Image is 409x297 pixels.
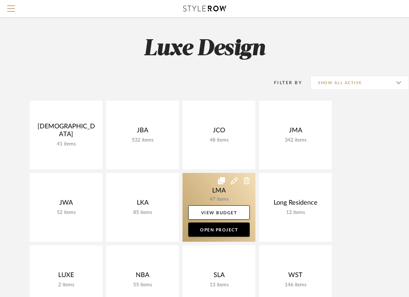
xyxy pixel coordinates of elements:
[188,127,250,137] div: JCO
[188,137,250,143] div: 48 items
[35,199,97,210] div: JWA
[265,127,326,137] div: JMA
[112,199,173,210] div: LKA
[265,79,302,86] div: Filter By
[112,137,173,143] div: 532 items
[112,210,173,216] div: 85 items
[265,137,326,143] div: 342 items
[188,222,250,237] a: Open Project
[35,282,97,288] div: 2 items
[112,127,173,137] div: JBA
[112,282,173,288] div: 55 items
[188,271,250,282] div: SLA
[35,123,97,141] div: [DEMOGRAPHIC_DATA]
[188,282,250,288] div: 13 items
[265,210,326,216] div: 12 items
[35,271,97,282] div: LUXE
[265,271,326,282] div: WST
[265,282,326,288] div: 146 items
[35,210,97,216] div: 52 items
[112,271,173,282] div: NBA
[35,141,97,147] div: 41 items
[265,199,326,210] div: Long Residence
[188,205,250,220] a: View Budget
